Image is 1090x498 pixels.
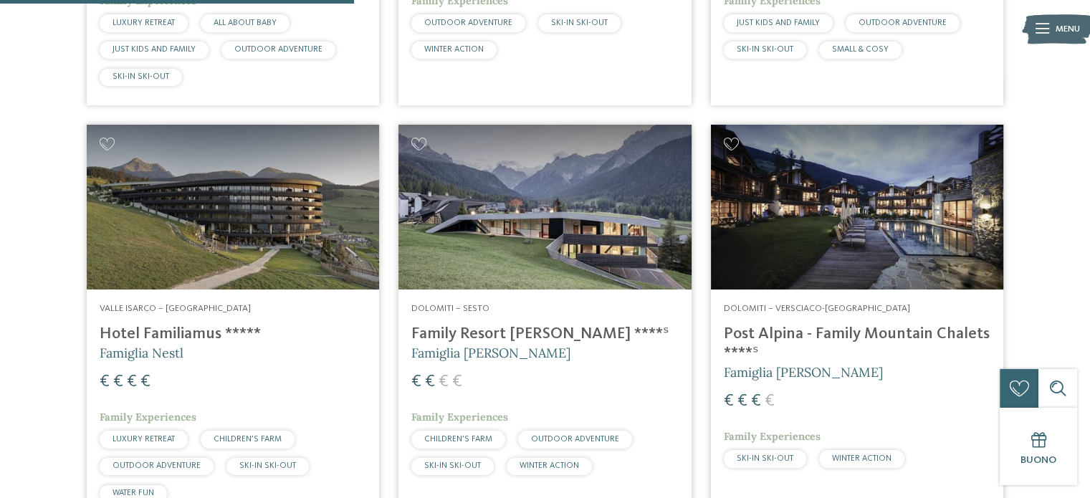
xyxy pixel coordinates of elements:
[113,461,201,470] span: OUTDOOR ADVENTURE
[452,373,462,391] span: €
[551,19,608,27] span: SKI-IN SKI-OUT
[411,304,489,313] span: Dolomiti – Sesto
[100,304,251,313] span: Valle Isarco – [GEOGRAPHIC_DATA]
[411,373,421,391] span: €
[1000,408,1077,485] a: Buono
[859,19,947,27] span: OUTDOOR ADVENTURE
[531,435,619,444] span: OUTDOOR ADVENTURE
[100,373,110,391] span: €
[439,373,449,391] span: €
[424,45,484,54] span: WINTER ACTION
[724,430,821,443] span: Family Experiences
[87,125,379,289] img: Cercate un hotel per famiglie? Qui troverete solo i migliori!
[424,19,512,27] span: OUTDOOR ADVENTURE
[214,435,282,444] span: CHILDREN’S FARM
[113,373,123,391] span: €
[140,373,150,391] span: €
[127,373,137,391] span: €
[113,489,154,497] span: WATER FUN
[832,454,891,463] span: WINTER ACTION
[398,125,691,289] img: Family Resort Rainer ****ˢ
[214,19,277,27] span: ALL ABOUT BABY
[424,435,492,444] span: CHILDREN’S FARM
[239,461,296,470] span: SKI-IN SKI-OUT
[113,435,175,444] span: LUXURY RETREAT
[711,125,1003,289] img: Post Alpina - Family Mountain Chalets ****ˢ
[424,461,481,470] span: SKI-IN SKI-OUT
[737,45,793,54] span: SKI-IN SKI-OUT
[1020,455,1056,465] span: Buono
[411,325,678,344] h4: Family Resort [PERSON_NAME] ****ˢ
[113,72,169,81] span: SKI-IN SKI-OUT
[411,345,570,361] span: Famiglia [PERSON_NAME]
[737,454,793,463] span: SKI-IN SKI-OUT
[411,411,508,423] span: Family Experiences
[425,373,435,391] span: €
[724,325,990,363] h4: Post Alpina - Family Mountain Chalets ****ˢ
[724,304,910,313] span: Dolomiti – Versciaco-[GEOGRAPHIC_DATA]
[113,45,196,54] span: JUST KIDS AND FAMILY
[234,45,322,54] span: OUTDOOR ADVENTURE
[765,393,775,410] span: €
[113,19,175,27] span: LUXURY RETREAT
[724,364,883,380] span: Famiglia [PERSON_NAME]
[832,45,889,54] span: SMALL & COSY
[724,393,734,410] span: €
[737,393,747,410] span: €
[737,19,820,27] span: JUST KIDS AND FAMILY
[100,411,196,423] span: Family Experiences
[520,461,579,470] span: WINTER ACTION
[100,345,183,361] span: Famiglia Nestl
[751,393,761,410] span: €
